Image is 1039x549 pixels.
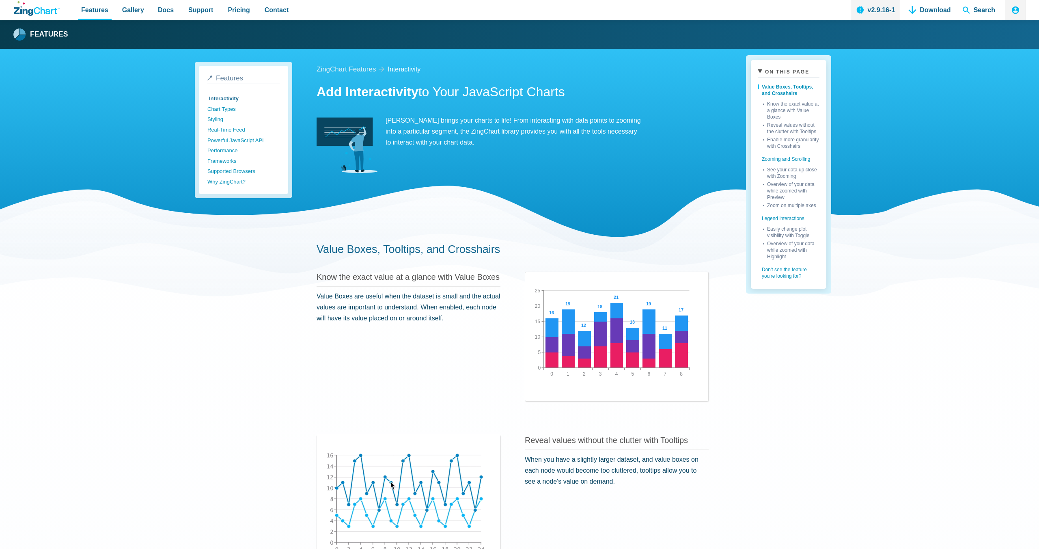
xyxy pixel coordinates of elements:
[758,81,819,99] a: Value Boxes, Tooltips, and Crosshairs
[207,177,280,187] a: Why ZingChart?
[763,179,819,201] a: Overview of your data while zoomed with Preview
[207,93,280,104] a: Interactivity
[122,4,144,15] span: Gallery
[81,4,108,15] span: Features
[317,243,500,255] a: Value Boxes, Tooltips, and Crosshairs
[758,209,819,224] a: Legend interactions
[317,84,709,102] h1: to Your JavaScript Charts
[317,115,641,148] p: [PERSON_NAME] brings your charts to life! From interacting with data points to zooming into a par...
[207,74,280,84] a: Features
[525,436,688,445] a: Reveal values without the clutter with Tooltips
[763,120,819,135] a: Reveal values without the clutter with Tooltips
[228,4,250,15] span: Pricing
[265,4,289,15] span: Contact
[30,31,68,38] strong: Features
[207,114,280,125] a: Styling
[763,239,819,260] a: Overview of your data while zoomed with Highlight
[317,84,418,99] strong: Add Interactivity
[763,135,819,149] a: Enable more granularity with Crosshairs
[317,291,500,324] p: Value Boxes are useful when the dataset is small and the actual values are important to understan...
[317,272,500,281] a: Know the exact value at a glance with Value Boxes
[14,28,68,41] a: Features
[758,260,819,282] a: Don't see the feature you're looking for?
[758,67,819,78] summary: On This Page
[188,4,213,15] span: Support
[525,454,709,487] p: When you have a slightly larger dataset, and value boxes on each node would become too cluttered,...
[317,115,377,176] img: Interactivity Image
[758,149,819,165] a: Zooming and Scrolling
[388,64,420,75] a: interactivity
[317,64,376,76] a: ZingChart Features
[14,1,60,16] a: ZingChart Logo. Click to return to the homepage
[763,224,819,239] a: Easily change plot visibility with Toggle
[763,201,819,209] a: Zoom on multiple axes
[207,156,280,166] a: Frameworks
[216,74,243,82] span: Features
[207,104,280,115] a: Chart Types
[763,165,819,179] a: See your data up close with Zooming
[158,4,174,15] span: Docs
[207,125,280,135] a: Real-Time Feed
[763,99,819,120] a: Know the exact value at a glance with Value Boxes
[207,166,280,177] a: Supported Browsers
[207,145,280,156] a: Performance
[207,135,280,146] a: Powerful JavaScript API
